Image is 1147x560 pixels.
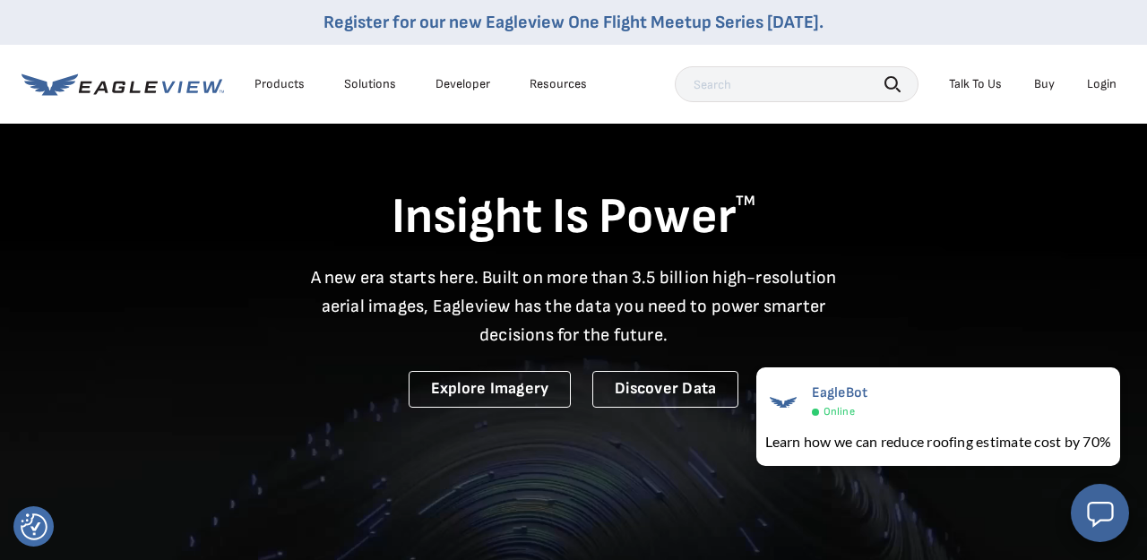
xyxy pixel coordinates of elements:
img: Revisit consent button [21,513,47,540]
div: Solutions [344,76,396,92]
div: Resources [530,76,587,92]
a: Discover Data [592,371,738,408]
button: Open chat window [1071,484,1129,542]
a: Explore Imagery [409,371,572,408]
div: Login [1087,76,1117,92]
div: Products [254,76,305,92]
button: Consent Preferences [21,513,47,540]
a: Developer [436,76,490,92]
a: Register for our new Eagleview One Flight Meetup Series [DATE]. [323,12,824,33]
sup: TM [736,193,755,210]
img: EagleBot [765,384,801,420]
span: Online [824,405,855,418]
span: EagleBot [812,384,868,401]
div: Talk To Us [949,76,1002,92]
h1: Insight Is Power [22,186,1125,249]
input: Search [675,66,918,102]
div: Learn how we can reduce roofing estimate cost by 70% [765,431,1111,452]
a: Buy [1034,76,1055,92]
p: A new era starts here. Built on more than 3.5 billion high-resolution aerial images, Eagleview ha... [299,263,848,349]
